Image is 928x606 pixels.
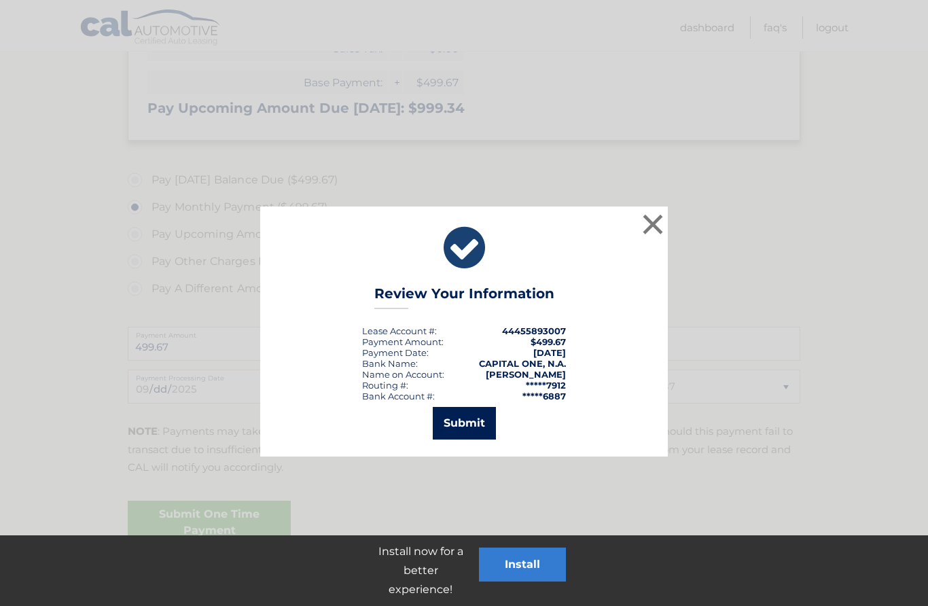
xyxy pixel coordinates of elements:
div: Payment Amount: [362,336,444,347]
div: Name on Account: [362,369,444,380]
div: Bank Account #: [362,391,435,402]
h3: Review Your Information [374,285,554,309]
div: Routing #: [362,380,408,391]
button: Install [479,548,566,582]
span: Payment Date [362,347,427,358]
button: × [639,211,666,238]
strong: 44455893007 [502,325,566,336]
strong: [PERSON_NAME] [486,369,566,380]
div: Bank Name: [362,358,418,369]
span: [DATE] [533,347,566,358]
p: Install now for a better experience! [362,542,479,599]
button: Submit [433,407,496,440]
strong: CAPITAL ONE, N.A. [479,358,566,369]
div: : [362,347,429,358]
div: Lease Account #: [362,325,437,336]
span: $499.67 [531,336,566,347]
